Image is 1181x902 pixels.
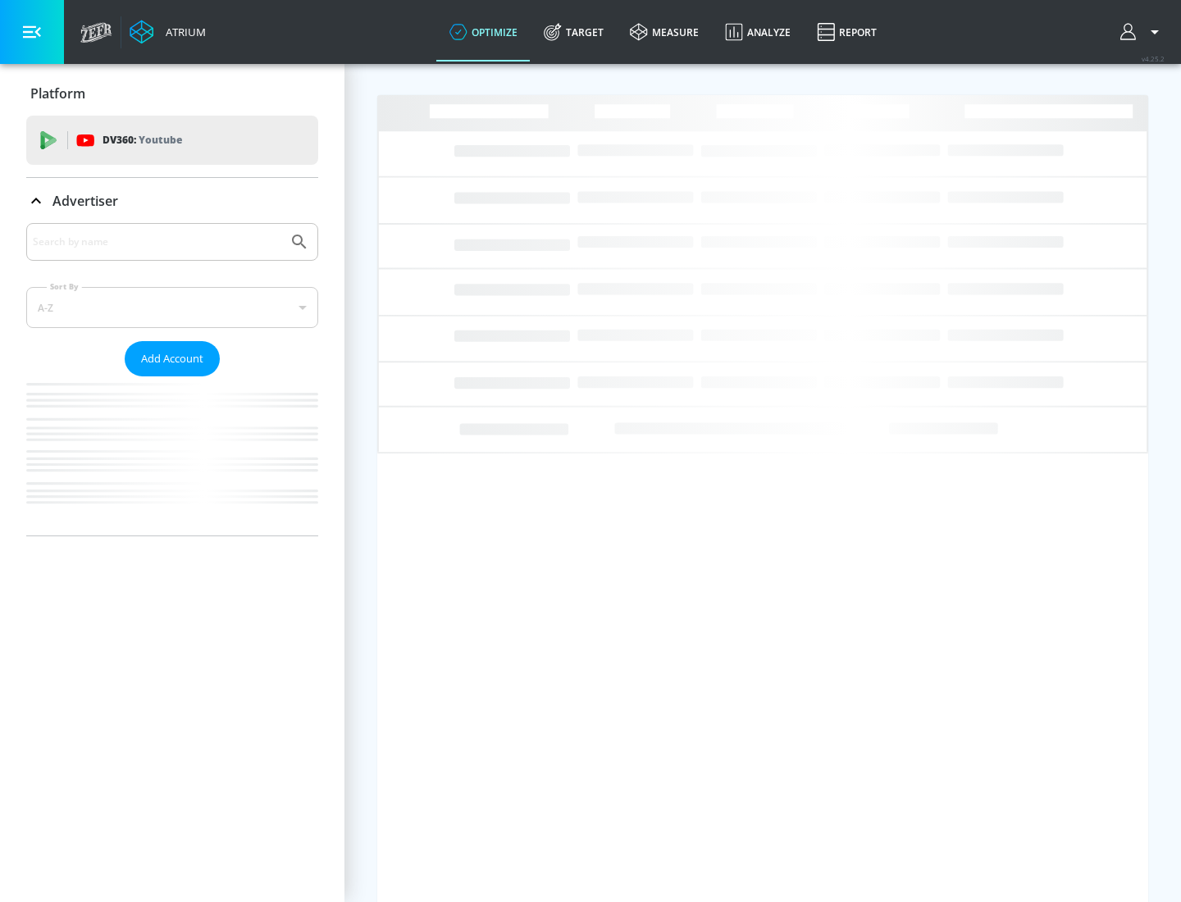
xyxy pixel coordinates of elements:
div: Advertiser [26,223,318,535]
a: Target [531,2,617,61]
span: v 4.25.2 [1142,54,1165,63]
div: Platform [26,71,318,116]
button: Add Account [125,341,220,376]
a: Atrium [130,20,206,44]
p: Platform [30,84,85,102]
div: Atrium [159,25,206,39]
nav: list of Advertiser [26,376,318,535]
a: measure [617,2,712,61]
div: DV360: Youtube [26,116,318,165]
div: Advertiser [26,178,318,224]
label: Sort By [47,281,82,292]
span: Add Account [141,349,203,368]
p: Advertiser [52,192,118,210]
input: Search by name [33,231,281,253]
p: Youtube [139,131,182,148]
a: Report [804,2,890,61]
p: DV360: [103,131,182,149]
div: A-Z [26,287,318,328]
a: Analyze [712,2,804,61]
a: optimize [436,2,531,61]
